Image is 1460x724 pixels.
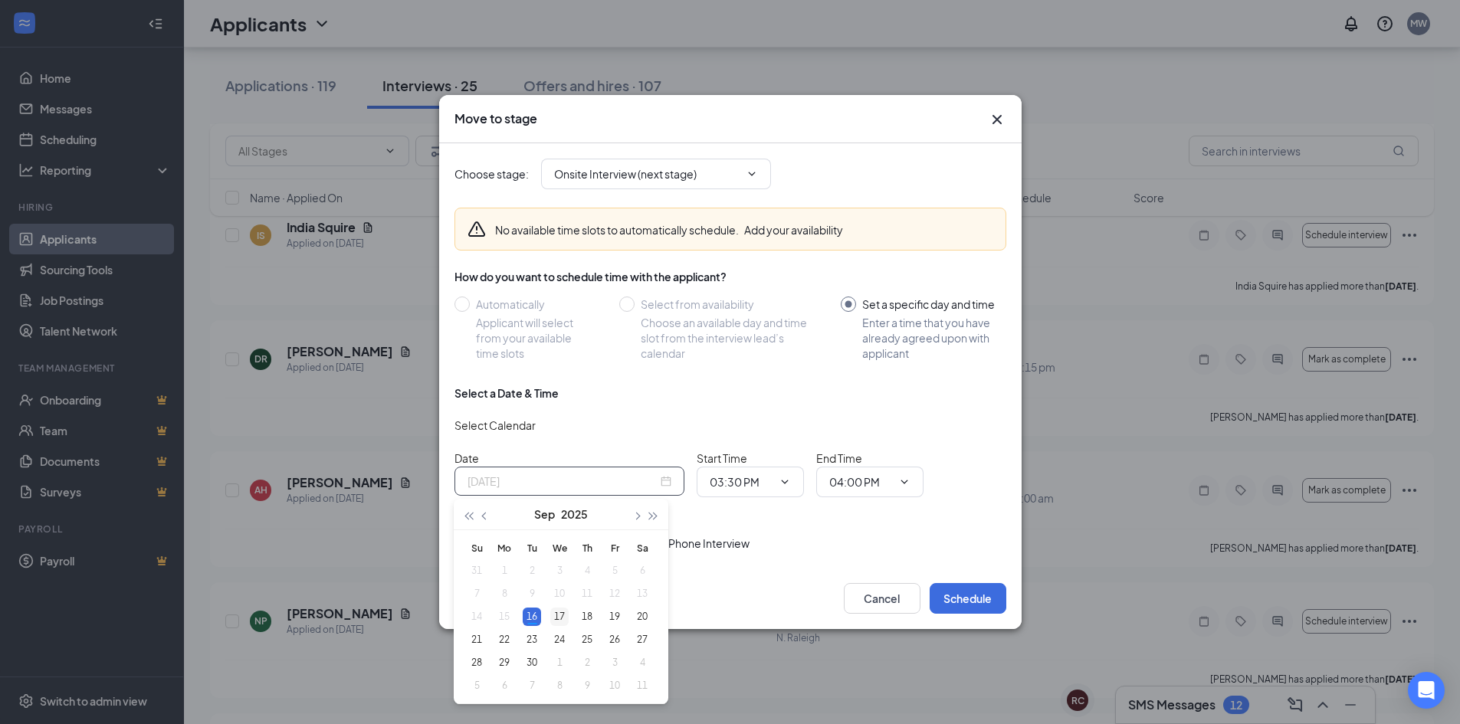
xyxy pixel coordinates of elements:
td: 2025-09-26 [601,628,628,651]
svg: Cross [988,110,1006,129]
td: 2025-09-16 [518,605,546,628]
button: Add your availability [744,222,843,238]
th: Fr [601,536,628,559]
div: 27 [633,631,651,649]
span: End Time [816,451,862,465]
td: 2025-09-23 [518,628,546,651]
div: 2 [578,654,596,672]
td: 2025-09-28 [463,651,490,674]
div: 6 [495,676,513,695]
td: 2025-09-27 [628,628,656,651]
td: 2025-10-10 [601,674,628,697]
div: 23 [523,631,541,649]
td: 2025-10-02 [573,651,601,674]
div: 28 [468,654,486,672]
div: No available time slots to automatically schedule. [495,222,843,238]
span: Date [454,451,479,465]
div: 7 [523,676,541,695]
td: 2025-10-09 [573,674,601,697]
div: 8 [550,676,569,695]
th: Sa [628,536,656,559]
div: 4 [633,654,651,672]
td: 2025-10-01 [546,651,573,674]
button: Schedule [930,583,1006,614]
div: 26 [605,631,624,649]
td: 2025-09-29 [490,651,518,674]
td: 2025-10-06 [490,674,518,697]
td: 2025-09-21 [463,628,490,651]
td: 2025-09-22 [490,628,518,651]
td: 2025-09-18 [573,605,601,628]
input: Start time [710,473,773,490]
td: 2025-09-19 [601,605,628,628]
input: Sep 16, 2025 [468,473,658,490]
td: 2025-09-24 [546,628,573,651]
div: 18 [578,608,596,626]
div: 16 [523,608,541,626]
div: 11 [633,676,651,695]
div: Select a Date & Time [454,385,559,401]
div: 24 [550,631,569,649]
button: Sep [534,499,555,529]
div: 9 [578,676,596,695]
th: We [546,536,573,559]
div: Open Intercom Messenger [1408,672,1445,709]
div: 21 [468,631,486,649]
td: 2025-09-17 [546,605,573,628]
td: 2025-09-30 [518,651,546,674]
svg: Warning [468,220,486,238]
th: Th [573,536,601,559]
td: 2025-10-11 [628,674,656,697]
div: 20 [633,608,651,626]
button: 2025 [561,499,588,529]
svg: ChevronDown [746,168,758,180]
span: Choose stage : [454,165,529,182]
div: 5 [468,676,486,695]
div: 3 [605,654,624,672]
h3: Move to stage [454,110,537,127]
td: 2025-09-20 [628,605,656,628]
span: Start Time [697,451,747,465]
th: Mo [490,536,518,559]
input: End time [829,473,892,490]
span: Select Calendar [454,418,536,432]
div: 19 [605,608,624,626]
th: Su [463,536,490,559]
div: 22 [495,631,513,649]
td: 2025-10-05 [463,674,490,697]
td: 2025-09-25 [573,628,601,651]
div: 29 [495,654,513,672]
div: 10 [605,676,624,695]
div: 30 [523,654,541,672]
button: Close [988,110,1006,129]
td: 2025-10-08 [546,674,573,697]
div: How do you want to schedule time with the applicant? [454,269,1006,284]
svg: ChevronDown [779,476,791,488]
td: 2025-10-07 [518,674,546,697]
div: 1 [550,654,569,672]
button: Cancel [844,583,920,614]
td: 2025-10-04 [628,651,656,674]
div: 17 [550,608,569,626]
th: Tu [518,536,546,559]
td: 2025-10-03 [601,651,628,674]
svg: ChevronDown [898,476,910,488]
div: 25 [578,631,596,649]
